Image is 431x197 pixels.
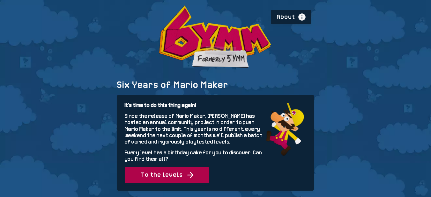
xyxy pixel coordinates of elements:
span: About [271,10,311,24]
img: Mario wants CAKE! [264,102,306,157]
p: Since the release of Mario Maker, [PERSON_NAME] has hosted an annual community project in order t... [125,113,264,150]
a: About [268,7,314,27]
h1: Six Years of Mario Maker [117,81,314,95]
strong: It's time to do this thing again! [125,102,196,108]
a: logo [159,5,273,70]
img: logo [159,5,273,69]
p: Every level has a birthday cake for you to discover. Can you find them all? [125,150,264,167]
span: To the levels [125,167,209,183]
a: To the levels [122,164,212,186]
